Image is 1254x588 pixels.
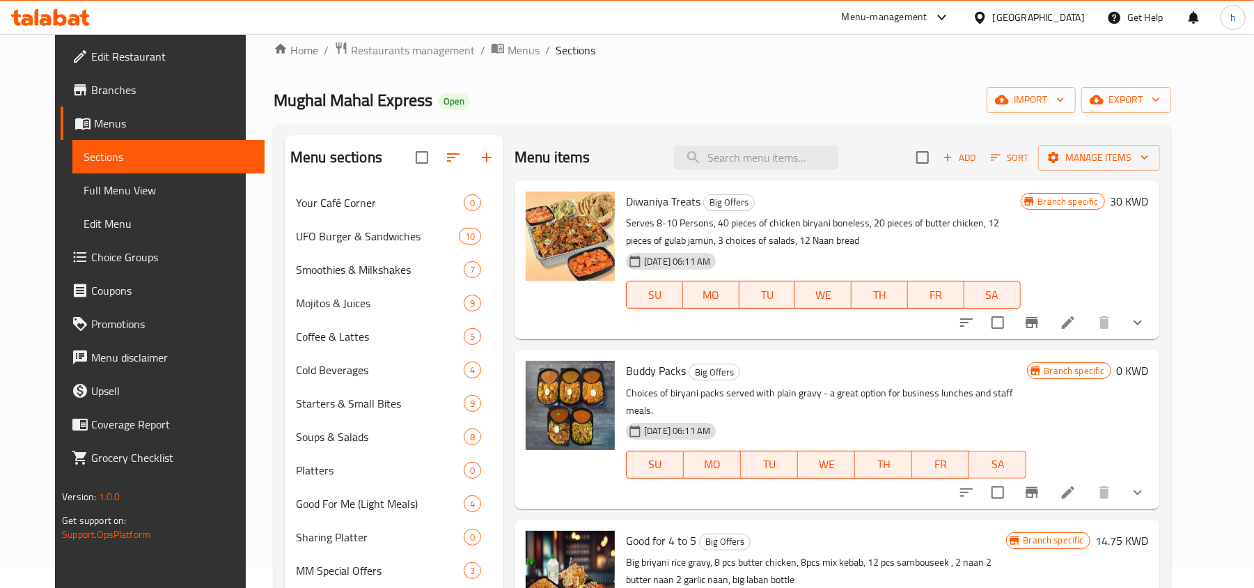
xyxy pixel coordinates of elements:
div: Mojitos & Juices [296,295,464,311]
span: Edit Restaurant [91,48,253,65]
span: Menu disclaimer [91,349,253,366]
span: Big Offers [700,534,750,550]
span: 0 [464,531,480,544]
span: 0 [464,464,480,477]
img: Diwaniya Treats [526,192,615,281]
span: 8 [464,431,480,444]
h6: 14.75 KWD [1096,531,1149,550]
span: Buddy Packs [626,360,686,381]
span: Branch specific [1018,534,1090,547]
button: Sort [987,147,1033,169]
span: TU [746,454,792,474]
span: FR [914,285,959,305]
div: items [464,295,481,311]
div: Starters & Small Bites9 [285,387,503,420]
span: SA [970,285,1015,305]
span: Coupons [91,282,253,299]
span: Starters & Small Bites [296,395,464,412]
span: Select to update [983,478,1012,507]
button: delete [1088,476,1121,509]
a: Branches [61,73,265,107]
div: items [459,228,481,245]
span: Mughal Mahal Express [274,84,432,116]
span: Add item [937,147,982,169]
span: MO [689,454,735,474]
span: Cold Beverages [296,362,464,378]
button: sort-choices [950,476,983,509]
span: UFO Burger & Sandwiches [296,228,459,245]
span: Soups & Salads [296,428,464,445]
a: Full Menu View [72,173,265,207]
div: Your Café Corner [296,194,464,211]
span: h [1230,10,1236,25]
h6: 0 KWD [1117,361,1149,380]
button: WE [798,451,855,479]
span: Platters [296,462,464,479]
span: 10 [460,230,480,243]
span: [DATE] 06:11 AM [638,255,716,268]
span: 4 [464,497,480,511]
input: search [674,146,838,170]
a: Edit Restaurant [61,40,265,73]
div: items [464,428,481,445]
button: Add section [470,141,503,174]
div: Big Offers [689,364,740,380]
a: Promotions [61,307,265,341]
span: Coffee & Lattes [296,328,464,345]
span: Sort items [982,147,1038,169]
div: items [464,194,481,211]
span: Big Offers [704,194,754,210]
span: Edit Menu [84,215,253,232]
span: Diwaniya Treats [626,191,700,212]
span: Get support on: [62,511,126,529]
button: delete [1088,306,1121,339]
span: 5 [464,330,480,343]
span: Select section [908,143,937,172]
span: Promotions [91,316,253,332]
a: Home [274,42,318,59]
div: Menu-management [842,9,927,26]
button: export [1081,87,1171,113]
p: Choices of biryani packs served with plain gravy - a great option for business lunches and staff ... [626,385,1026,419]
a: Menus [491,41,540,59]
div: Good For Me (Light Meals)4 [285,487,503,520]
span: TU [745,285,790,305]
button: Add [937,147,982,169]
span: Upsell [91,382,253,399]
div: items [464,462,481,479]
li: / [545,42,550,59]
span: Menus [94,115,253,132]
span: FR [918,454,964,474]
a: Edit Menu [72,207,265,240]
span: 3 [464,564,480,578]
button: MO [684,451,741,479]
span: import [998,91,1065,109]
svg: Show Choices [1129,314,1146,331]
h2: Menu items [515,147,590,168]
button: SU [626,451,684,479]
div: Open [438,93,470,110]
div: Smoothies & Milkshakes [296,261,464,278]
span: Branch specific [1039,364,1111,378]
span: 9 [464,397,480,410]
span: Add [941,150,978,166]
a: Edit menu item [1060,484,1076,501]
div: [GEOGRAPHIC_DATA] [993,10,1085,25]
div: MM Special Offers [296,562,464,579]
span: Good For Me (Light Meals) [296,495,464,512]
a: Restaurants management [334,41,475,59]
span: Sections [556,42,595,59]
button: Manage items [1038,145,1160,171]
span: Sections [84,148,253,165]
span: TH [857,285,902,305]
li: / [324,42,329,59]
div: UFO Burger & Sandwiches10 [285,219,503,253]
span: 9 [464,297,480,310]
span: Select to update [983,308,1012,337]
span: Full Menu View [84,182,253,199]
a: Sections [72,140,265,173]
h2: Menu sections [290,147,382,168]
